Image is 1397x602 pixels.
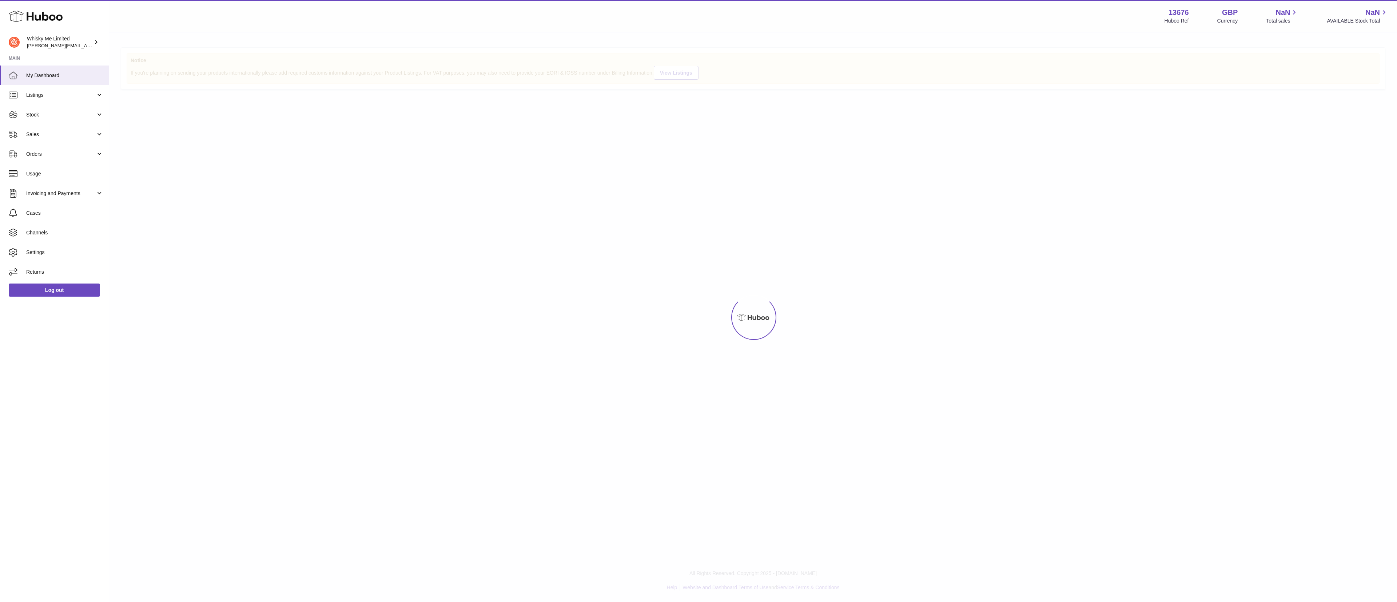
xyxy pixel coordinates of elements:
[26,111,96,118] span: Stock
[27,43,146,48] span: [PERSON_NAME][EMAIL_ADDRESS][DOMAIN_NAME]
[1275,8,1290,17] span: NaN
[1327,17,1388,24] span: AVAILABLE Stock Total
[26,210,103,217] span: Cases
[1165,17,1189,24] div: Huboo Ref
[9,37,20,48] img: frances@whiskyshop.com
[26,170,103,177] span: Usage
[1217,17,1238,24] div: Currency
[1266,8,1298,24] a: NaN Total sales
[26,190,96,197] span: Invoicing and Payments
[26,249,103,256] span: Settings
[26,229,103,236] span: Channels
[9,284,100,297] a: Log out
[1365,8,1380,17] span: NaN
[27,35,92,49] div: Whisky Me Limited
[1327,8,1388,24] a: NaN AVAILABLE Stock Total
[26,92,96,99] span: Listings
[1169,8,1189,17] strong: 13676
[26,269,103,276] span: Returns
[26,72,103,79] span: My Dashboard
[1222,8,1238,17] strong: GBP
[26,151,96,158] span: Orders
[26,131,96,138] span: Sales
[1266,17,1298,24] span: Total sales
